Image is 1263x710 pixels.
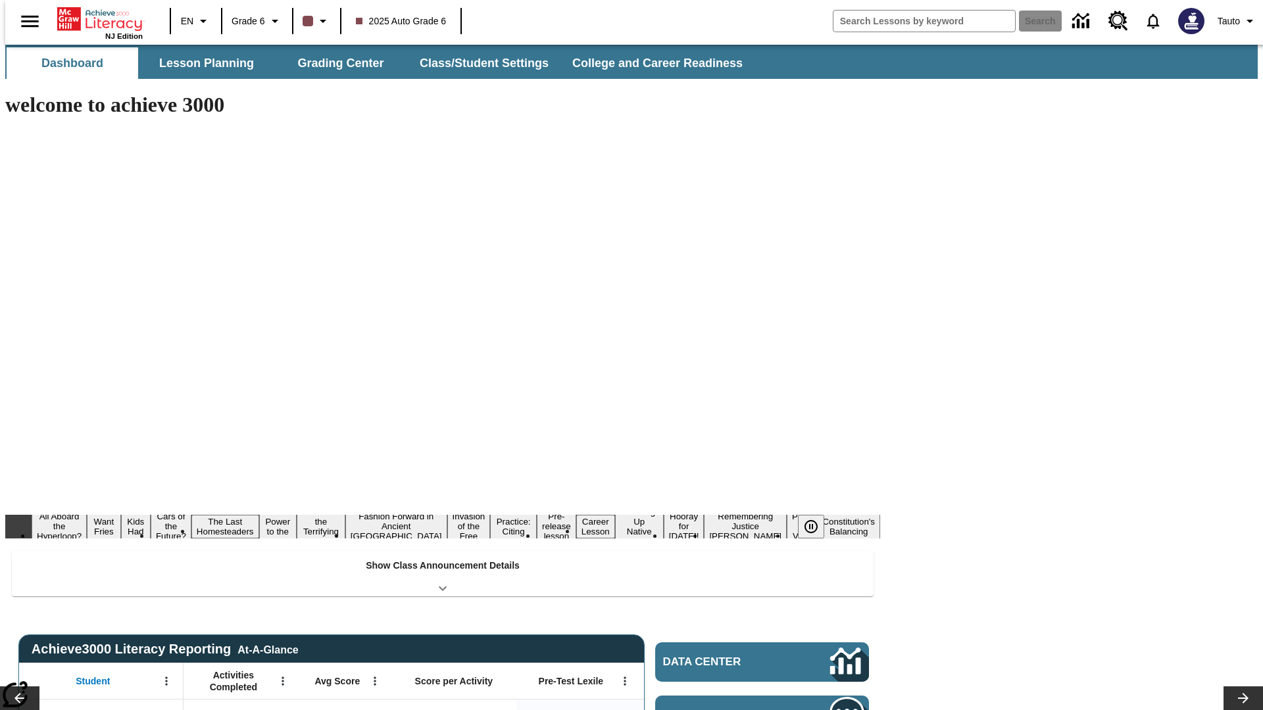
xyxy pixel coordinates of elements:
span: Avg Score [314,675,360,687]
img: Avatar [1178,8,1204,34]
button: Dashboard [7,47,138,79]
button: Lesson Planning [141,47,272,79]
button: Slide 15 Remembering Justice O'Connor [704,509,787,543]
button: Lesson carousel, Next [1224,686,1263,710]
button: College and Career Readiness [562,47,753,79]
button: Slide 11 Pre-release lesson [537,509,576,543]
button: Open Menu [365,671,385,691]
button: Open Menu [273,671,293,691]
button: Slide 17 The Constitution's Balancing Act [817,505,880,548]
button: Slide 9 The Invasion of the Free CD [447,500,491,553]
a: Data Center [1064,3,1101,39]
a: Home [57,6,143,32]
button: Slide 8 Fashion Forward in Ancient Rome [345,509,447,543]
div: At-A-Glance [237,642,298,656]
span: Activities Completed [190,669,277,693]
span: NJ Edition [105,32,143,40]
button: Language: EN, Select a language [175,9,217,33]
button: Slide 14 Hooray for Constitution Day! [664,509,705,543]
div: SubNavbar [5,47,755,79]
span: 2025 Auto Grade 6 [356,14,447,28]
span: Grade 6 [232,14,265,28]
button: Grade: Grade 6, Select a grade [226,9,288,33]
p: Show Class Announcement Details [366,559,520,573]
a: Notifications [1136,4,1170,38]
div: Pause [798,515,837,538]
button: Slide 4 Cars of the Future? [151,509,191,543]
button: Class/Student Settings [409,47,559,79]
button: Slide 2 Do You Want Fries With That? [87,495,120,558]
button: Slide 3 Dirty Jobs Kids Had To Do [121,495,151,558]
h1: welcome to achieve 3000 [5,93,880,117]
button: Select a new avatar [1170,4,1212,38]
button: Open side menu [11,2,49,41]
button: Open Menu [615,671,635,691]
span: Tauto [1218,14,1240,28]
button: Slide 12 Career Lesson [576,515,615,538]
button: Slide 10 Mixed Practice: Citing Evidence [490,505,537,548]
div: SubNavbar [5,45,1258,79]
span: EN [181,14,193,28]
span: Student [76,675,110,687]
input: search field [833,11,1015,32]
span: Pre-Test Lexile [539,675,604,687]
a: Resource Center, Will open in new tab [1101,3,1136,39]
button: Slide 16 Point of View [787,509,817,543]
span: Score per Activity [415,675,493,687]
button: Slide 1 All Aboard the Hyperloop? [32,509,87,543]
button: Slide 5 The Last Homesteaders [191,515,259,538]
div: Home [57,5,143,40]
button: Class color is dark brown. Change class color [297,9,336,33]
button: Slide 6 Solar Power to the People [259,505,297,548]
button: Profile/Settings [1212,9,1263,33]
div: Show Class Announcement Details [12,551,874,596]
button: Pause [798,515,824,538]
span: Data Center [663,655,786,669]
a: Data Center [655,642,869,682]
span: Achieve3000 Literacy Reporting [32,642,299,657]
button: Open Menu [157,671,176,691]
button: Grading Center [275,47,407,79]
button: Slide 7 Attack of the Terrifying Tomatoes [297,505,345,548]
button: Slide 13 Cooking Up Native Traditions [615,505,664,548]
